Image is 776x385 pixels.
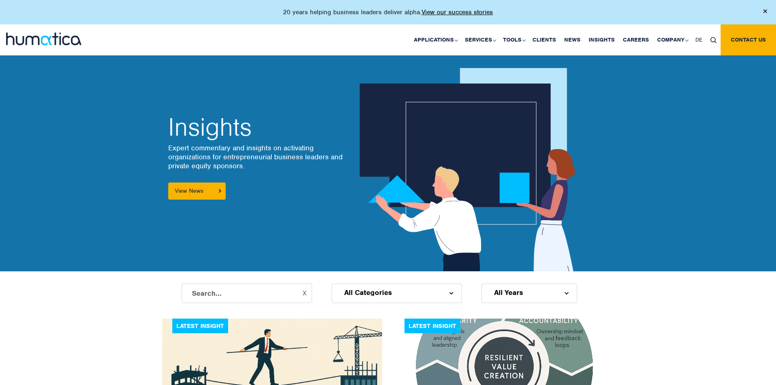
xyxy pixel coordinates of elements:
[410,24,461,55] a: Applications
[695,36,702,43] span: DE
[6,33,81,45] img: logo
[653,24,691,55] a: Company
[283,8,493,16] p: 20 years helping business leaders deliver alpha.
[168,143,343,170] p: Expert commentary and insights on activating organizations for entrepreneurial business leaders a...
[691,24,706,55] a: DE
[404,319,460,333] div: Latest Insight
[528,24,560,55] a: Clients
[721,24,776,55] a: Contact us
[619,24,653,55] a: Careers
[565,292,568,295] img: d_arroww
[710,37,717,43] img: search_icon
[168,115,343,139] h2: Insights
[168,183,226,200] a: View News
[461,24,499,55] a: Services
[449,292,453,295] img: d_arroww
[303,290,306,297] button: X
[585,24,619,55] a: Insights
[494,289,523,296] span: All Years
[560,24,585,55] a: News
[182,284,312,303] input: Search...
[422,8,493,16] a: View our success stories
[172,319,228,333] div: Latest Insight
[219,189,221,193] img: arrowicon
[360,68,584,271] img: about_banner1
[344,289,392,296] span: All Categories
[499,24,528,55] a: Tools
